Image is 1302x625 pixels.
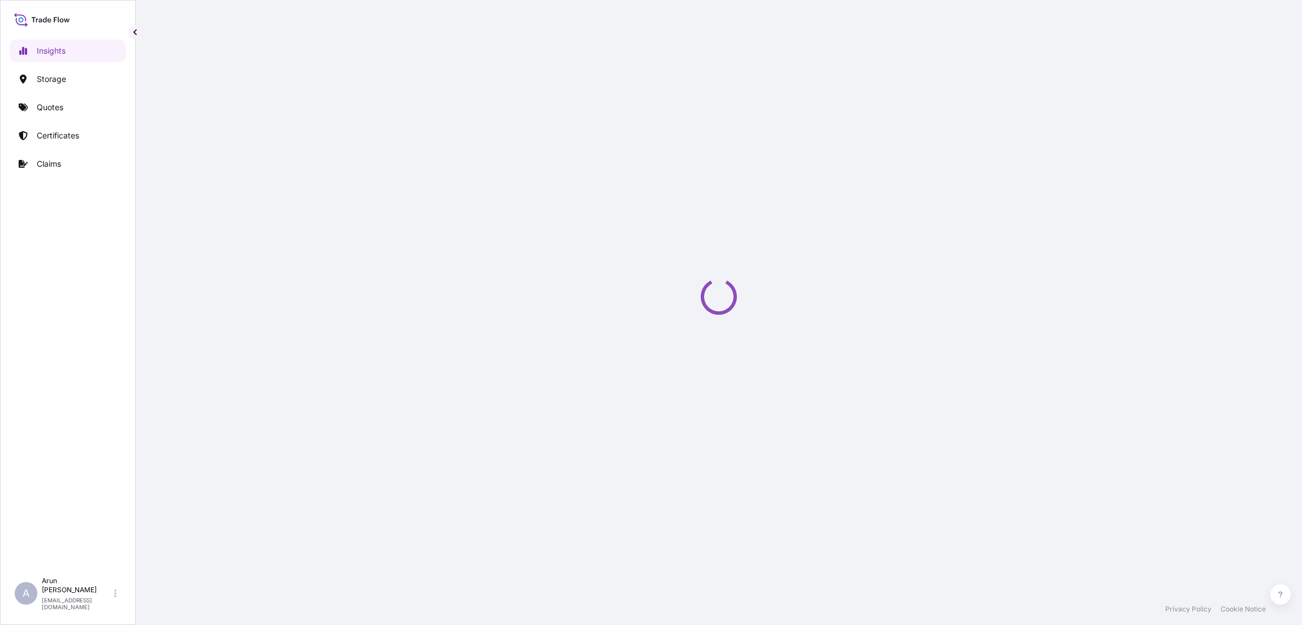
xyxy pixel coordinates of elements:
[10,96,126,119] a: Quotes
[37,73,66,85] p: Storage
[37,158,61,170] p: Claims
[42,597,112,610] p: [EMAIL_ADDRESS][DOMAIN_NAME]
[37,130,79,141] p: Certificates
[1221,605,1266,614] a: Cookie Notice
[37,102,63,113] p: Quotes
[10,124,126,147] a: Certificates
[10,68,126,90] a: Storage
[37,45,66,57] p: Insights
[42,576,112,594] p: Arun [PERSON_NAME]
[10,153,126,175] a: Claims
[10,40,126,62] a: Insights
[1165,605,1212,614] a: Privacy Policy
[23,588,29,599] span: A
